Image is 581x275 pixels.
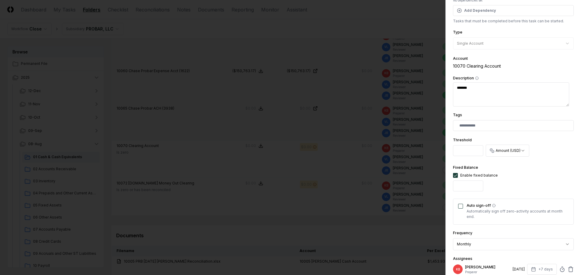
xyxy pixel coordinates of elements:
label: Tags [453,113,462,117]
span: KB [456,267,460,272]
label: Frequency [453,231,472,235]
p: Tasks that must be completed before this task can be started. [453,18,574,24]
div: [DATE] [513,267,525,272]
label: Description [453,76,574,80]
button: Add Dependency [453,5,574,16]
label: Auto sign-off [467,204,569,207]
label: Type [453,30,462,34]
label: Fixed Balance [453,165,478,170]
label: Assignees [453,256,472,261]
p: [PERSON_NAME] [465,264,510,270]
p: Automatically sign off zero-activity accounts at month end. [467,209,569,219]
div: Account [453,57,574,60]
div: Enable fixed balance [460,173,498,178]
button: Description [475,76,479,80]
label: Threshold [453,138,472,142]
button: Auto sign-off [492,204,496,207]
button: +7 days [527,264,557,275]
p: Preparer [465,270,510,274]
div: 10070 Clearing Account [453,63,574,69]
